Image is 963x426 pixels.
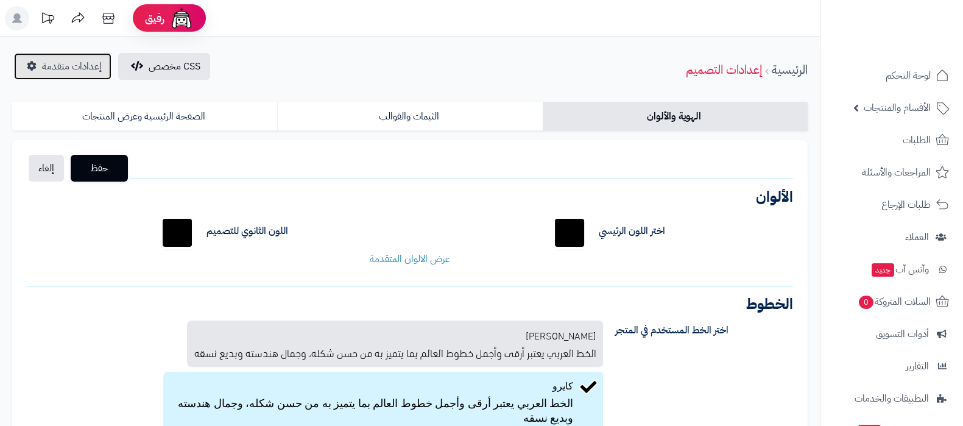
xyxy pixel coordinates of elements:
span: الطلبات [903,132,931,149]
img: ai-face.png [169,6,194,30]
p: الخط العربي يعتبر أرقى وأجمل خطوط العالم بما يتميز به من حسن شكله، وجمال هندسته وبديع نسقه [194,343,596,360]
a: العملاء [828,222,956,252]
button: CSS مخصص [118,53,210,80]
label: اختر الخط المستخدم في المتجر [606,321,802,340]
a: أدوات التسويق [828,319,956,349]
span: CSS مخصص [149,59,200,74]
span: جديد [872,263,894,277]
a: الهوية والألوان [543,102,808,131]
span: طلبات الإرجاع [881,196,931,213]
a: عرض الالوان المتقدمة [370,252,450,266]
h3: الخطوط [27,297,793,311]
label: اختر اللون الرئيسي [599,224,665,238]
span: [PERSON_NAME] [526,328,596,342]
span: الأقسام والمنتجات [864,99,931,116]
h3: الألوان [27,190,793,204]
a: التطبيقات والخدمات [828,384,956,413]
p: الخط العربي يعتبر أرقى وأجمل خطوط العالم بما يتميز به من حسن شكله، وجمال هندسته وبديع نسقه [171,394,573,425]
a: التقارير [828,352,956,381]
a: إعدادات التصميم [686,60,762,79]
span: إعدادات متقدمة [42,59,102,74]
a: المراجعات والأسئلة [828,158,956,187]
span: المراجعات والأسئلة [862,164,931,181]
span: 0 [859,296,873,309]
a: تحديثات المنصة [32,6,63,34]
a: إعدادات متقدمة [14,53,111,80]
a: الطلبات [828,126,956,155]
span: كايرو [552,381,573,391]
span: لوحة التحكم [886,67,931,84]
a: الثيمات والقوالب [277,102,542,131]
a: طلبات الإرجاع [828,190,956,219]
label: اللون الثانوي للتصميم [206,224,288,238]
span: أدوات التسويق [876,325,929,343]
span: السلات المتروكة [858,293,931,310]
button: حفظ [71,155,128,182]
a: الرئيسية [772,60,808,79]
a: السلات المتروكة0 [828,287,956,316]
a: إلغاء [29,155,64,182]
a: لوحة التحكم [828,61,956,90]
span: التطبيقات والخدمات [855,390,929,407]
a: وآتس آبجديد [828,255,956,284]
span: العملاء [905,229,929,246]
span: رفيق [145,11,164,26]
span: التقارير [906,358,929,375]
span: وآتس آب [870,261,929,278]
span: حفظ [80,161,118,176]
a: الصفحة الرئيسية وعرض المنتجات [12,102,277,131]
